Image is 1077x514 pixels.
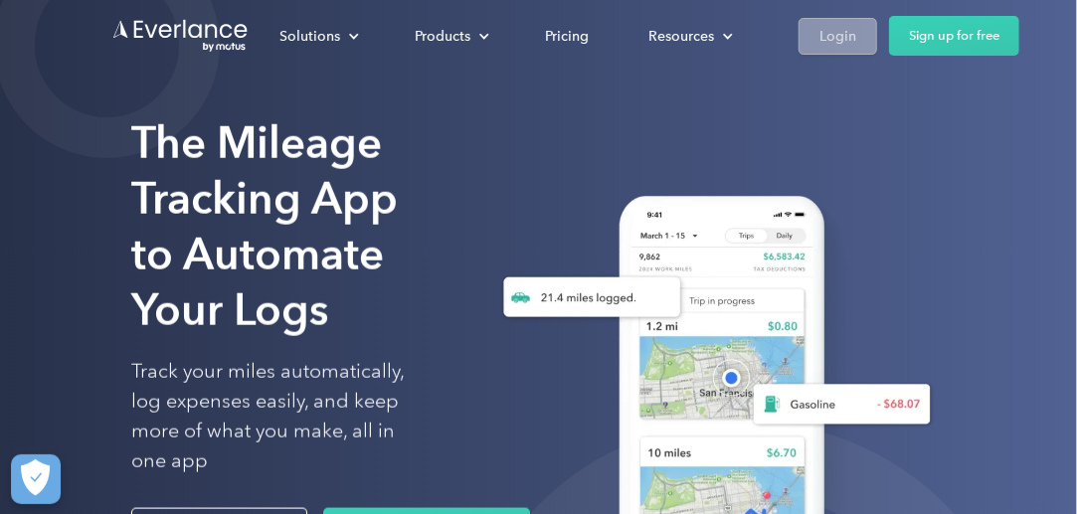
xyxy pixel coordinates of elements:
div: Products [415,24,470,49]
div: Login [819,24,856,49]
div: Solutions [260,19,375,54]
div: Resources [648,24,714,49]
a: Login [799,18,877,55]
div: Products [395,19,505,54]
button: Cookies Settings [11,454,61,504]
a: Pricing [525,19,609,54]
div: Resources [628,19,749,54]
div: Solutions [279,24,340,49]
div: Pricing [545,24,589,49]
a: Go to homepage [111,18,250,54]
a: Sign up for free [889,16,1019,56]
strong: The Mileage Tracking App to Automate Your Logs [131,116,398,336]
p: Track your miles automatically, log expenses easily, and keep more of what you make, all in one app [131,357,426,476]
